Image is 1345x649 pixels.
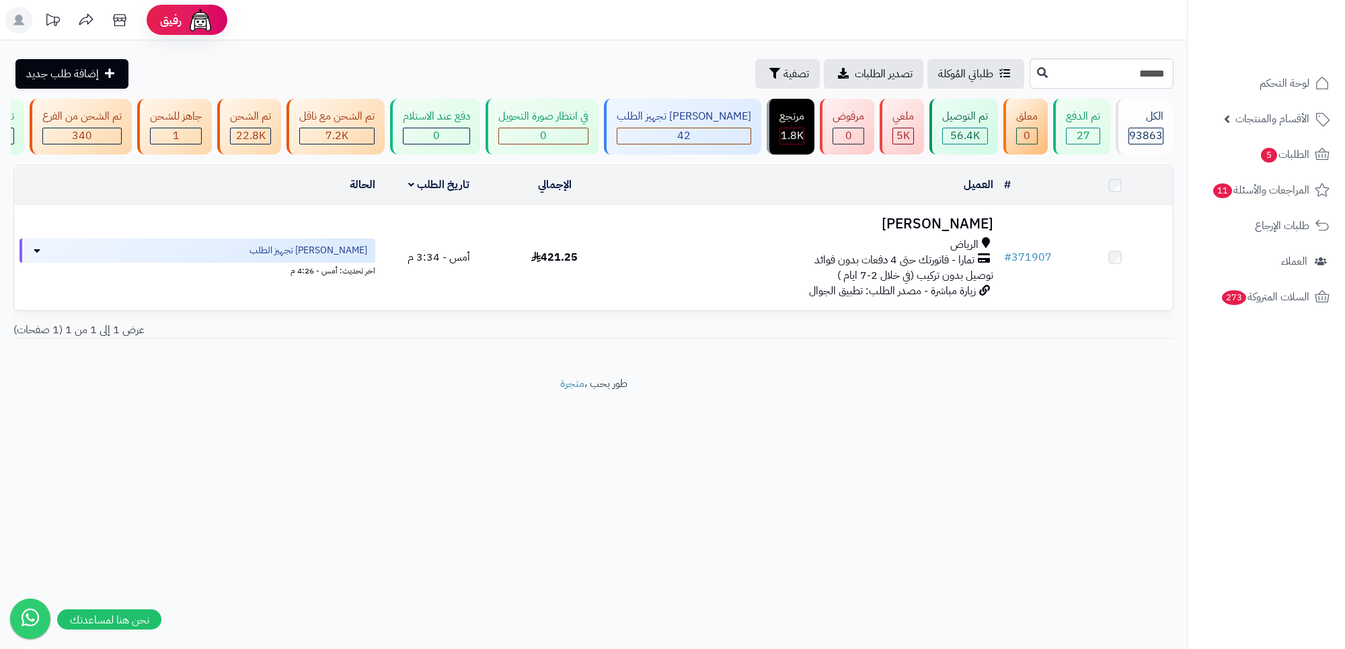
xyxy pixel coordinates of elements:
a: الكل93863 [1113,99,1176,155]
a: تم الدفع 27 [1050,99,1113,155]
span: 0 [433,128,440,144]
img: ai-face.png [187,7,214,34]
span: العملاء [1281,252,1307,271]
div: 7223 [300,128,374,144]
a: مرتجع 1.8K [764,99,817,155]
a: في انتظار صورة التحويل 0 [483,99,601,155]
div: اخر تحديث: أمس - 4:26 م [20,263,375,277]
span: 7.2K [325,128,348,144]
a: # [1004,177,1011,193]
span: المراجعات والأسئلة [1212,181,1309,200]
a: #371907 [1004,249,1052,265]
div: ملغي [892,109,914,124]
span: إضافة طلب جديد [26,66,99,82]
h3: [PERSON_NAME] [618,216,993,232]
div: 42 [617,128,751,144]
span: طلبات الإرجاع [1255,216,1309,235]
a: لوحة التحكم [1196,67,1337,99]
span: 93863 [1129,128,1163,144]
a: تحديثات المنصة [36,7,69,37]
span: 5K [896,128,910,144]
a: تم الشحن 22.8K [215,99,284,155]
div: جاهز للشحن [150,109,202,124]
div: 0 [833,128,863,144]
span: تصفية [783,66,809,82]
span: تمارا - فاتورتك حتى 4 دفعات بدون فوائد [814,253,974,268]
span: رفيق [160,12,182,28]
span: 0 [845,128,852,144]
span: 0 [1024,128,1030,144]
div: تم الشحن من الفرع [42,109,122,124]
div: 27 [1067,128,1100,144]
a: العميل [964,177,993,193]
a: الطلبات5 [1196,138,1337,171]
span: 27 [1077,128,1090,144]
span: لوحة التحكم [1260,74,1309,93]
span: 11 [1213,183,1232,198]
div: دفع عند الاستلام [403,109,470,124]
a: السلات المتروكة273 [1196,281,1337,313]
div: تم الشحن [230,109,271,124]
a: متجرة [560,376,584,392]
a: تاريخ الطلب [408,177,469,193]
div: 0 [403,128,469,144]
div: تم الدفع [1066,109,1100,124]
a: دفع عند الاستلام 0 [387,99,483,155]
span: الأقسام والمنتجات [1235,110,1309,128]
span: # [1004,249,1011,265]
a: مرفوض 0 [817,99,877,155]
div: 56408 [943,128,987,144]
a: [PERSON_NAME] تجهيز الطلب 42 [601,99,764,155]
a: معلق 0 [1001,99,1050,155]
div: 0 [499,128,588,144]
div: 1 [151,128,201,144]
a: الحالة [350,177,375,193]
span: 5 [1261,148,1277,163]
div: تم الشحن مع ناقل [299,109,375,124]
div: في انتظار صورة التحويل [498,109,588,124]
span: الطلبات [1260,145,1309,164]
span: 273 [1222,290,1246,305]
span: 42 [677,128,691,144]
span: 0 [540,128,547,144]
div: 4950 [893,128,913,144]
div: معلق [1016,109,1038,124]
span: الرياض [950,237,978,253]
a: الإجمالي [538,177,572,193]
a: ملغي 5K [877,99,927,155]
div: [PERSON_NAME] تجهيز الطلب [617,109,751,124]
img: logo-2.png [1254,38,1332,66]
span: 22.8K [236,128,266,144]
div: 340 [43,128,121,144]
span: 1.8K [781,128,804,144]
a: تم الشحن مع ناقل 7.2K [284,99,387,155]
span: [PERSON_NAME] تجهيز الطلب [249,244,367,257]
a: طلباتي المُوكلة [927,59,1024,89]
div: 22755 [231,128,270,144]
span: أمس - 3:34 م [408,249,470,265]
div: الكل [1128,109,1163,124]
a: تصدير الطلبات [824,59,923,89]
a: المراجعات والأسئلة11 [1196,174,1337,206]
span: زيارة مباشرة - مصدر الطلب: تطبيق الجوال [809,283,976,299]
span: السلات المتروكة [1221,288,1309,306]
a: تم الشحن من الفرع 340 [27,99,134,155]
span: 340 [72,128,92,144]
span: 421.25 [531,249,578,265]
div: مرفوض [833,109,864,124]
div: 1799 [780,128,804,144]
div: تم التوصيل [942,109,988,124]
div: 0 [1017,128,1037,144]
span: تصدير الطلبات [855,66,913,82]
a: تم التوصيل 56.4K [927,99,1001,155]
span: توصيل بدون تركيب (في خلال 2-7 ايام ) [837,267,993,284]
div: عرض 1 إلى 1 من 1 (1 صفحات) [3,322,594,338]
a: العملاء [1196,245,1337,277]
a: إضافة طلب جديد [15,59,128,89]
a: طلبات الإرجاع [1196,210,1337,242]
a: جاهز للشحن 1 [134,99,215,155]
button: تصفية [755,59,820,89]
span: 1 [173,128,180,144]
span: 56.4K [950,128,980,144]
span: طلباتي المُوكلة [938,66,993,82]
